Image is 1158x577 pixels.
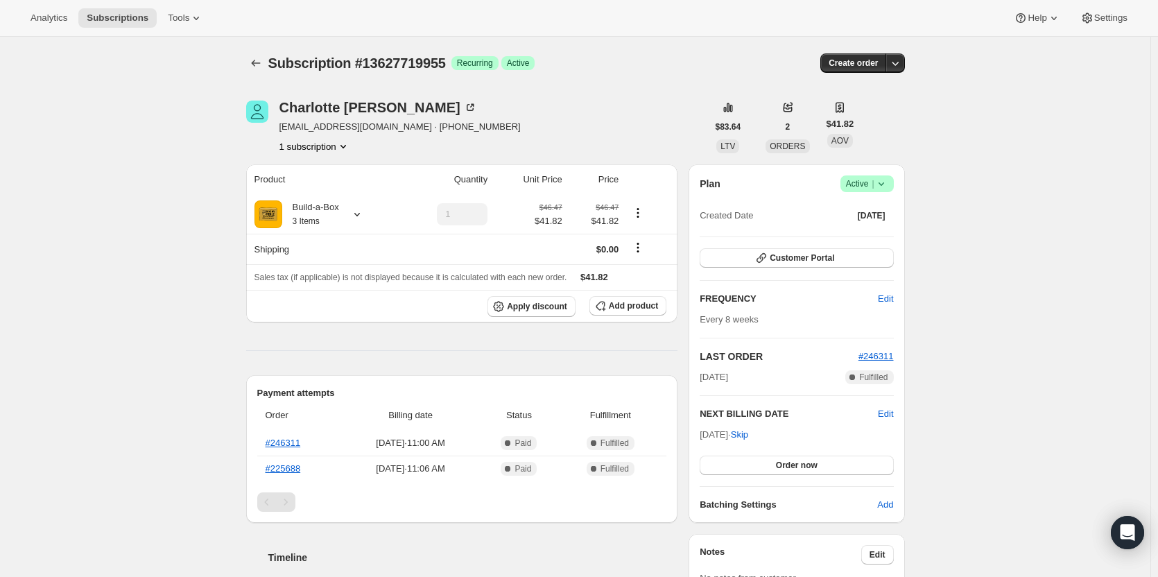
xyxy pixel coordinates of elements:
span: Fulfilled [859,372,888,383]
button: Edit [870,288,901,310]
button: Tools [159,8,211,28]
span: Edit [878,292,893,306]
span: Status [483,408,554,422]
button: Customer Portal [700,248,893,268]
span: Add [877,498,893,512]
small: $46.47 [539,203,562,212]
button: #246311 [858,350,894,363]
span: Paid [515,438,531,449]
th: Quantity [399,164,492,195]
span: Recurring [457,58,493,69]
button: $83.64 [707,117,750,137]
span: Paid [515,463,531,474]
button: Create order [820,53,886,73]
a: #246311 [858,351,894,361]
span: 2 [786,121,790,132]
span: Active [507,58,530,69]
span: Every 8 weeks [700,314,759,325]
button: [DATE] [849,206,894,225]
h2: FREQUENCY [700,292,878,306]
h6: Batching Settings [700,498,877,512]
span: Edit [870,549,885,560]
h3: Notes [700,545,861,565]
span: Charlotte Sperber [246,101,268,123]
span: [EMAIL_ADDRESS][DOMAIN_NAME] · [PHONE_NUMBER] [279,120,521,134]
span: Fulfillment [563,408,659,422]
span: Order now [776,460,818,471]
th: Unit Price [492,164,567,195]
div: Build-a-Box [282,200,339,228]
h2: NEXT BILLING DATE [700,407,878,421]
span: [DATE] · 11:00 AM [346,436,476,450]
h2: Payment attempts [257,386,667,400]
nav: Pagination [257,492,667,512]
div: Charlotte [PERSON_NAME] [279,101,477,114]
small: $46.47 [596,203,619,212]
span: Apply discount [507,301,567,312]
button: Settings [1072,8,1136,28]
a: #246311 [266,438,301,448]
span: Skip [731,428,748,442]
button: Order now [700,456,893,475]
th: Shipping [246,234,399,264]
span: Fulfilled [600,438,629,449]
span: $41.82 [827,117,854,131]
span: Created Date [700,209,753,223]
small: 3 Items [293,216,320,226]
span: Create order [829,58,878,69]
th: Product [246,164,399,195]
h2: Timeline [268,551,678,565]
span: $83.64 [716,121,741,132]
button: Edit [861,545,894,565]
span: Tools [168,12,189,24]
th: Price [567,164,623,195]
span: Add product [609,300,658,311]
th: Order [257,400,342,431]
span: Active [846,177,888,191]
span: ORDERS [770,141,805,151]
span: $41.82 [571,214,619,228]
button: Shipping actions [627,240,649,255]
button: Product actions [627,205,649,221]
span: Settings [1094,12,1127,24]
span: [DATE] · [700,429,748,440]
a: #225688 [266,463,301,474]
button: Skip [723,424,757,446]
h2: Plan [700,177,720,191]
span: Sales tax (if applicable) is not displayed because it is calculated with each new order. [254,273,567,282]
h2: LAST ORDER [700,350,858,363]
span: Customer Portal [770,252,834,264]
button: Add product [589,296,666,316]
span: AOV [831,136,849,146]
span: | [872,178,874,189]
span: $41.82 [535,214,562,228]
span: Subscriptions [87,12,148,24]
div: Open Intercom Messenger [1111,516,1144,549]
button: Subscriptions [246,53,266,73]
button: Subscriptions [78,8,157,28]
button: Edit [878,407,893,421]
span: LTV [720,141,735,151]
span: $0.00 [596,244,619,255]
button: 2 [777,117,799,137]
button: Apply discount [487,296,576,317]
button: Analytics [22,8,76,28]
span: [DATE] [858,210,885,221]
button: Add [869,494,901,516]
span: Analytics [31,12,67,24]
button: Product actions [279,139,350,153]
span: Billing date [346,408,476,422]
span: [DATE] · 11:06 AM [346,462,476,476]
span: Subscription #13627719955 [268,55,446,71]
img: product img [254,200,282,228]
span: Fulfilled [600,463,629,474]
button: Help [1005,8,1069,28]
span: [DATE] [700,370,728,384]
span: Help [1028,12,1046,24]
span: $41.82 [580,272,608,282]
